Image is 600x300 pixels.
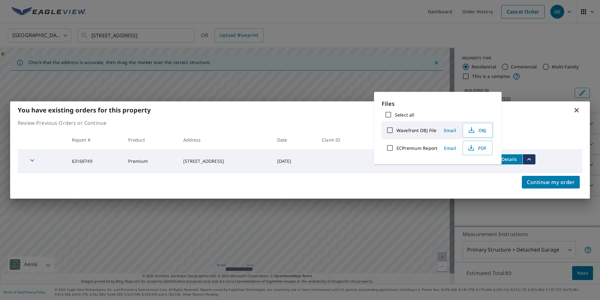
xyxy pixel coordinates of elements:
[440,143,460,153] button: Email
[123,131,178,149] th: Product
[178,131,272,149] th: Address
[463,123,492,137] button: OBJ
[183,158,267,164] div: [STREET_ADDRESS]
[467,144,487,152] span: PDF
[123,149,178,173] td: Premium
[522,176,580,188] button: Continue my order
[67,149,123,173] td: 63168749
[395,112,414,118] label: Select all
[272,149,317,173] td: [DATE]
[369,131,420,149] th: Delivery
[317,131,369,149] th: Claim ID
[500,156,519,162] span: Details
[442,127,458,133] span: Email
[397,127,436,133] label: Wavefront OBJ File
[463,141,492,155] button: PDF
[440,125,460,135] button: Email
[369,149,420,173] td: Regular
[496,154,522,164] button: detailsBtn-63168749
[467,126,487,134] span: OBJ
[442,145,458,151] span: Email
[522,154,535,164] button: filesDropdownBtn-63168749
[382,99,494,108] p: Files
[527,178,575,187] span: Continue my order
[18,119,582,127] p: Review Previous Orders or Continue
[397,145,437,151] label: ECPremium Report
[67,131,123,149] th: Report #
[18,106,151,114] b: You have existing orders for this property
[272,131,317,149] th: Date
